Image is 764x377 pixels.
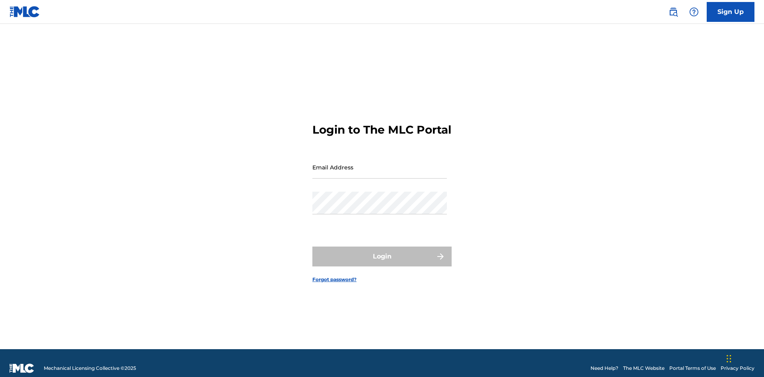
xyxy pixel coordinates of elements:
div: Drag [727,347,731,371]
a: Sign Up [707,2,754,22]
span: Mechanical Licensing Collective © 2025 [44,365,136,372]
img: logo [10,363,34,373]
a: Public Search [665,4,681,20]
iframe: Chat Widget [724,339,764,377]
img: help [689,7,699,17]
div: Help [686,4,702,20]
a: Portal Terms of Use [669,365,716,372]
a: Forgot password? [312,276,357,283]
a: The MLC Website [623,365,665,372]
h3: Login to The MLC Portal [312,123,451,137]
a: Need Help? [591,365,618,372]
a: Privacy Policy [721,365,754,372]
img: MLC Logo [10,6,40,17]
img: search [668,7,678,17]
